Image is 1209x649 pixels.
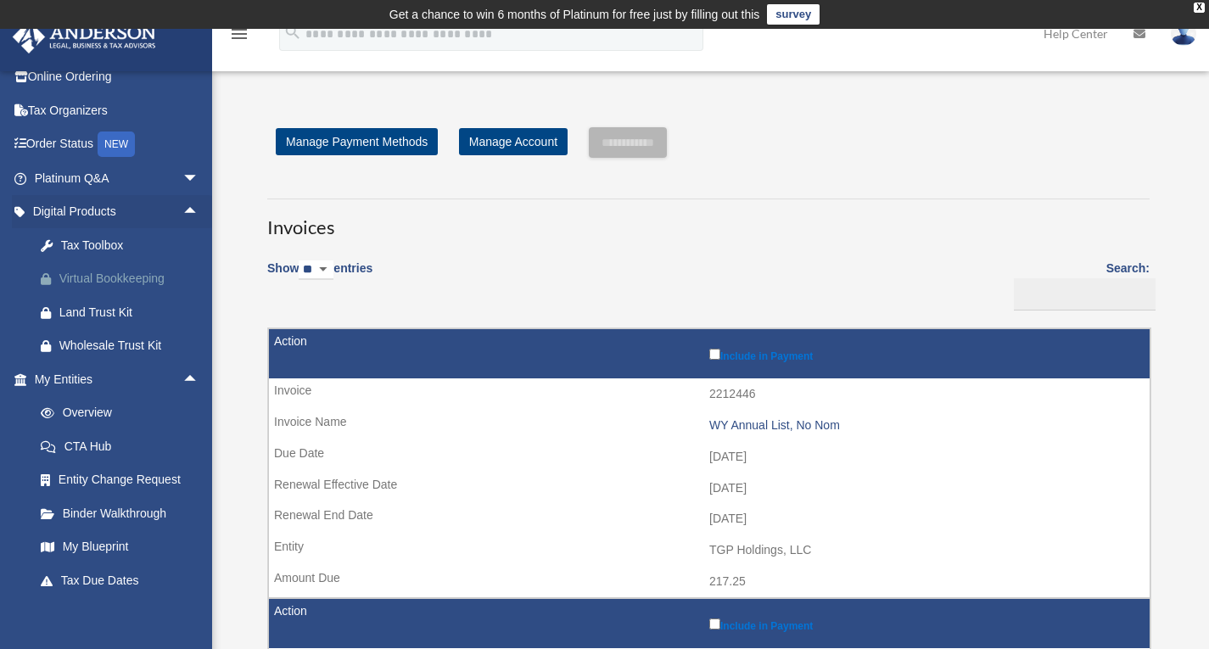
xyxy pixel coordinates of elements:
[12,60,225,94] a: Online Ordering
[269,534,1150,567] td: TGP Holdings, LLC
[24,228,225,262] a: Tax Toolbox
[182,362,216,397] span: arrow_drop_up
[1008,258,1150,311] label: Search:
[767,4,820,25] a: survey
[1014,278,1156,311] input: Search:
[1194,3,1205,13] div: close
[59,235,204,256] div: Tax Toolbox
[182,161,216,196] span: arrow_drop_down
[267,258,372,297] label: Show entries
[299,260,333,280] select: Showentries
[709,349,720,360] input: Include in Payment
[182,195,216,230] span: arrow_drop_up
[24,429,225,463] a: CTA Hub
[98,131,135,157] div: NEW
[12,93,225,127] a: Tax Organizers
[24,463,225,497] a: Entity Change Request
[269,473,1150,505] td: [DATE]
[269,503,1150,535] td: [DATE]
[24,396,225,430] a: Overview
[1171,21,1196,46] img: User Pic
[24,295,225,329] a: Land Trust Kit
[24,496,225,530] a: Binder Walkthrough
[283,23,302,42] i: search
[709,615,1141,632] label: Include in Payment
[12,362,225,396] a: My Entitiesarrow_drop_up
[269,566,1150,598] td: 217.25
[267,199,1150,241] h3: Invoices
[269,441,1150,473] td: [DATE]
[59,268,204,289] div: Virtual Bookkeeping
[59,302,204,323] div: Land Trust Kit
[459,128,568,155] a: Manage Account
[12,127,225,162] a: Order StatusNEW
[12,195,225,229] a: Digital Productsarrow_drop_up
[59,335,204,356] div: Wholesale Trust Kit
[229,30,249,44] a: menu
[12,161,225,195] a: Platinum Q&Aarrow_drop_down
[709,345,1141,362] label: Include in Payment
[24,329,225,363] a: Wholesale Trust Kit
[8,20,161,53] img: Anderson Advisors Platinum Portal
[24,530,225,564] a: My Blueprint
[709,618,720,629] input: Include in Payment
[24,563,225,597] a: Tax Due Dates
[269,378,1150,411] td: 2212446
[389,4,760,25] div: Get a chance to win 6 months of Platinum for free just by filling out this
[229,24,249,44] i: menu
[24,262,225,296] a: Virtual Bookkeeping
[709,418,1141,433] div: WY Annual List, No Nom
[276,128,438,155] a: Manage Payment Methods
